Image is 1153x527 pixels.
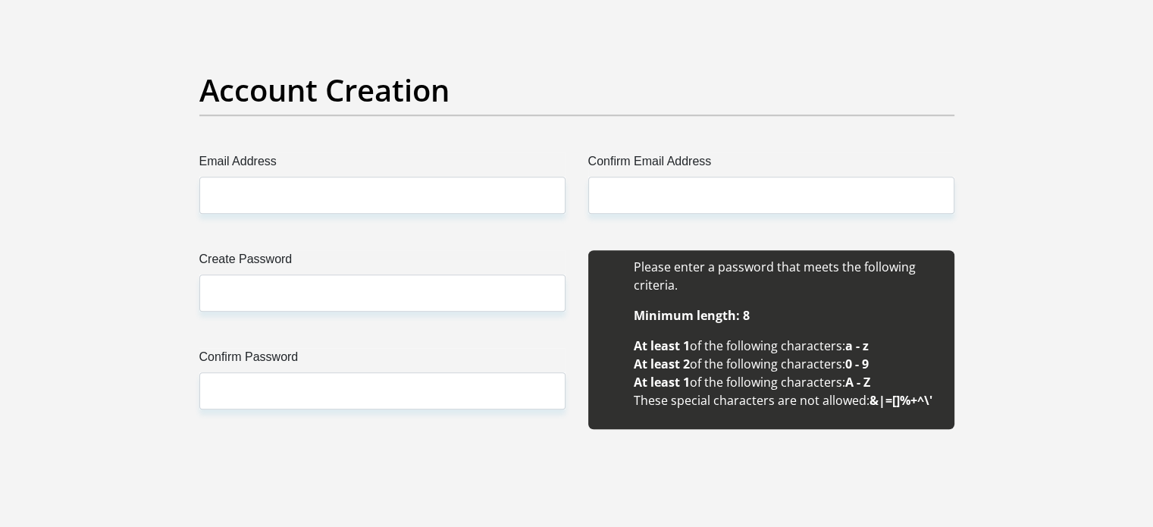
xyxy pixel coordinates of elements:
li: Please enter a password that meets the following criteria. [634,258,939,294]
li: of the following characters: [634,373,939,391]
label: Confirm Password [199,348,566,372]
label: Create Password [199,250,566,274]
label: Email Address [199,152,566,177]
b: 0 - 9 [845,356,869,372]
b: Minimum length: 8 [634,307,750,324]
input: Confirm Email Address [588,177,954,214]
li: of the following characters: [634,355,939,373]
b: At least 1 [634,374,690,391]
li: These special characters are not allowed: [634,391,939,409]
b: A - Z [845,374,870,391]
input: Create Password [199,274,566,312]
b: &|=[]%+^\' [869,392,932,409]
b: At least 2 [634,356,690,372]
label: Confirm Email Address [588,152,954,177]
input: Confirm Password [199,372,566,409]
b: At least 1 [634,337,690,354]
h2: Account Creation [199,72,954,108]
input: Email Address [199,177,566,214]
li: of the following characters: [634,337,939,355]
b: a - z [845,337,869,354]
